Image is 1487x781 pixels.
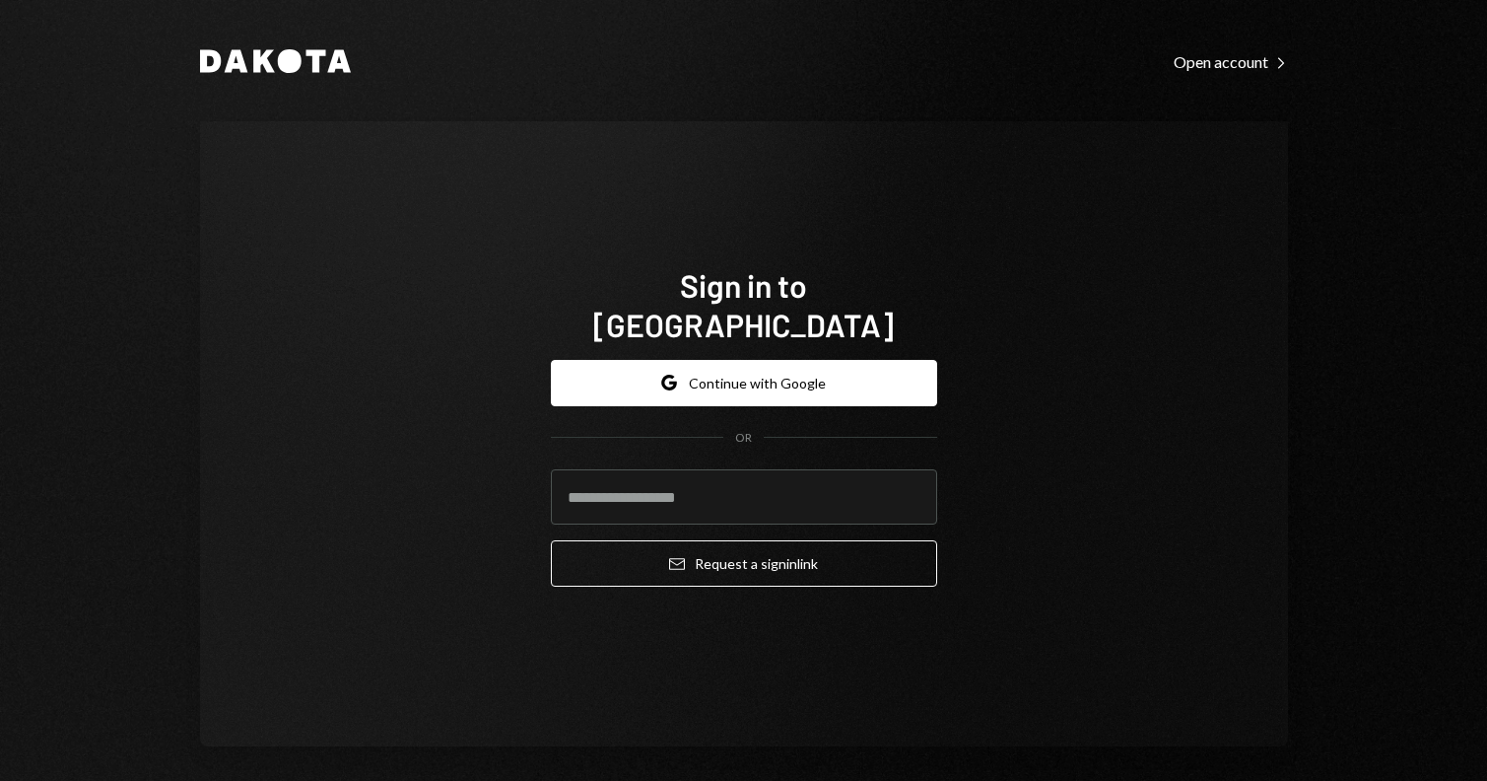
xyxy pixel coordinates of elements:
button: Request a signinlink [551,540,937,587]
button: Continue with Google [551,360,937,406]
h1: Sign in to [GEOGRAPHIC_DATA] [551,265,937,344]
div: OR [735,430,752,447]
div: Open account [1174,52,1288,72]
a: Open account [1174,50,1288,72]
